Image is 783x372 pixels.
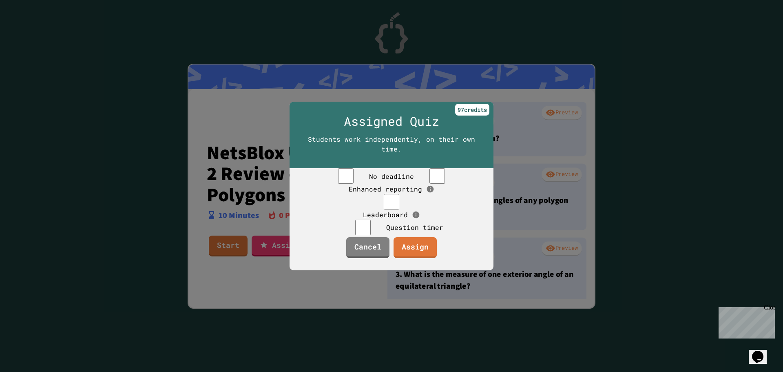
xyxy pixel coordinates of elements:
[369,172,414,180] span: No deadline
[323,168,369,184] input: controlled
[386,223,443,232] span: Question timer
[3,3,56,52] div: Chat with us now!Close
[349,185,422,193] span: Enhanced reporting
[715,304,775,339] iframe: chat widget
[340,220,386,235] input: controlled
[346,237,389,258] a: Cancel
[304,134,479,154] div: Students work independently, on their own time.
[363,210,408,219] span: Leaderboard
[455,104,489,116] div: 97 credit s
[300,112,483,130] div: Assigned Quiz
[414,168,460,184] input: controlled
[368,194,415,209] input: controlled
[749,339,775,364] iframe: chat widget
[394,237,437,258] a: Assign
